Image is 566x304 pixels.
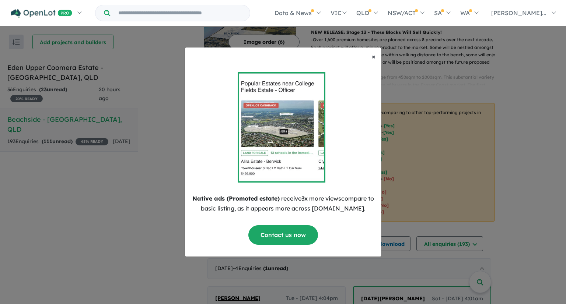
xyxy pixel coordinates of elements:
[491,9,546,17] span: [PERSON_NAME]...
[112,5,248,21] input: Try estate name, suburb, builder or developer
[372,52,375,61] span: ×
[201,195,374,212] span: receive compare to basic listing, as it appears more across [DOMAIN_NAME].
[301,195,341,202] u: 3x more views
[11,9,72,18] img: Openlot PRO Logo White
[192,195,280,202] b: Native ads (Promoted estate)
[238,72,325,183] img: Native ads (Promoted estate)
[248,225,318,245] a: Contact us now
